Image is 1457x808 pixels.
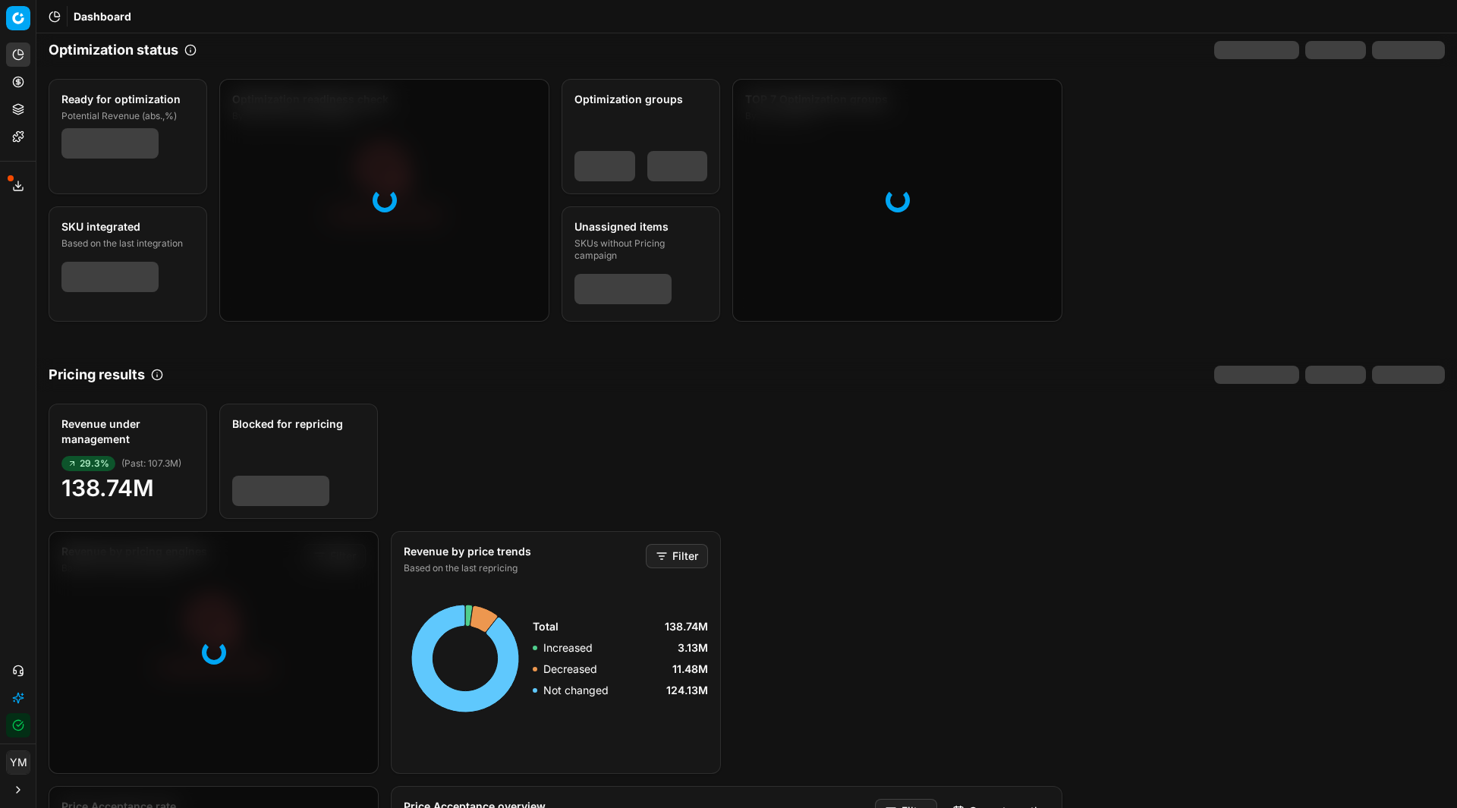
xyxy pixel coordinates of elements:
div: Optimization groups [574,92,704,107]
h2: Optimization status [49,39,178,61]
div: Potential Revenue (abs.,%) [61,110,191,122]
button: YM [6,750,30,775]
div: Revenue under management [61,417,191,447]
button: Filter [646,544,708,568]
div: Revenue by price trends [404,544,643,559]
span: 11.48M [672,662,708,677]
div: Ready for optimization [61,92,191,107]
div: Blocked for repricing [232,417,362,432]
span: 124.13M [666,683,708,698]
div: Based on the last repricing [404,562,643,574]
span: 29.3% [61,456,115,471]
span: 3.13M [678,640,708,656]
p: Not changed [543,683,609,698]
p: Increased [543,640,593,656]
span: ( Past : 107.3M ) [121,457,181,470]
nav: breadcrumb [74,9,131,24]
span: 138.74M [61,474,194,501]
div: Based on the last integration [61,237,191,250]
span: 138.74M [665,619,708,634]
div: SKUs without Pricing campaign [574,237,704,262]
span: YM [7,751,30,774]
p: Decreased [543,662,597,677]
div: SKU integrated [61,219,191,234]
h2: Pricing results [49,364,145,385]
span: Dashboard [74,9,131,24]
div: Unassigned items [574,219,704,234]
span: Total [533,619,559,634]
